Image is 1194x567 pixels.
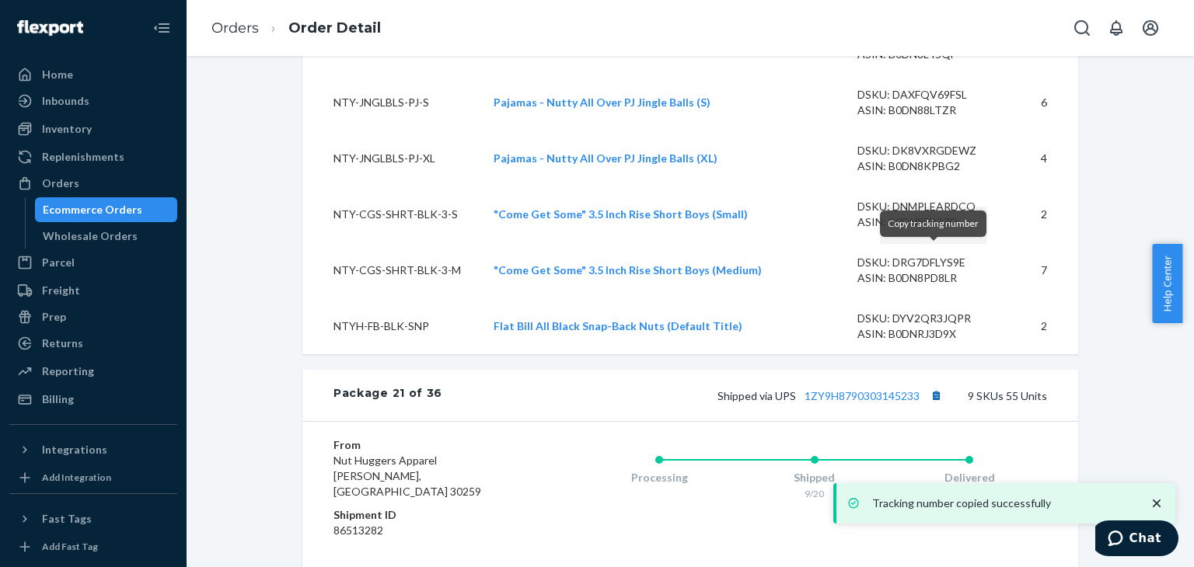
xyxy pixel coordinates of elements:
[42,93,89,109] div: Inbounds
[1016,130,1078,186] td: 4
[288,19,381,37] a: Order Detail
[42,149,124,165] div: Replenishments
[302,298,481,354] td: NTYH-FB-BLK-SNP
[333,454,481,498] span: Nut Huggers Apparel [PERSON_NAME], [GEOGRAPHIC_DATA] 30259
[892,470,1047,485] div: Delivered
[42,336,83,351] div: Returns
[302,242,481,298] td: NTY-CGS-SHRT-BLK-3-M
[805,389,920,402] a: 1ZY9H8790303145233
[857,199,1004,214] div: DSKU: DNMPLEARDCQ
[926,385,946,405] button: Copy tracking number
[9,62,177,87] a: Home
[333,385,442,405] div: Package 21 of 36
[333,507,519,523] dt: Shipment ID
[333,437,519,453] dt: From
[1152,244,1182,323] button: Help Center
[9,171,177,196] a: Orders
[442,385,1047,405] div: 9 SKUs 55 Units
[494,263,762,277] a: "Come Get Some" 3.5 Inch Rise Short Boys (Medium)
[42,471,111,484] div: Add Integration
[494,319,742,332] a: Flat Bill All Black Snap-Back Nuts (Default Title)
[211,19,259,37] a: Orders
[857,326,1004,342] div: ASIN: B0DNRJ3D9X
[1067,12,1098,43] button: Open Search Box
[333,523,519,538] dd: 86513282
[1016,75,1078,130] td: 6
[9,437,177,462] button: Integrations
[857,270,1004,286] div: ASIN: B0DN8PD8LR
[9,359,177,384] a: Reporting
[857,87,1004,103] div: DSKU: DAXFQV69FSL
[888,217,979,229] span: Copy tracking number
[17,20,83,36] img: Flexport logo
[9,144,177,169] a: Replenishments
[1016,242,1078,298] td: 7
[42,364,94,379] div: Reporting
[302,186,481,242] td: NTY-CGS-SHRT-BLK-3-S
[581,470,737,485] div: Processing
[857,255,1004,270] div: DSKU: DRG7DFLYS9E
[35,197,178,222] a: Ecommerce Orders
[302,75,481,130] td: NTY-JNGLBLS-PJ-S
[43,228,138,244] div: Wholesale Orders
[42,511,92,527] div: Fast Tags
[9,331,177,356] a: Returns
[1016,186,1078,242] td: 2
[42,67,73,82] div: Home
[737,487,892,500] div: 9/20
[1149,496,1164,511] svg: close toast
[42,283,80,298] div: Freight
[9,250,177,275] a: Parcel
[42,121,92,137] div: Inventory
[42,540,98,553] div: Add Fast Tag
[737,470,892,485] div: Shipped
[42,176,79,191] div: Orders
[9,304,177,329] a: Prep
[42,255,75,270] div: Parcel
[857,214,1004,230] div: ASIN: B0DN8FD3ZD
[9,278,177,303] a: Freight
[9,537,177,556] a: Add Fast Tag
[1135,12,1166,43] button: Open account menu
[1016,298,1078,354] td: 2
[42,309,66,325] div: Prep
[42,391,74,407] div: Billing
[494,207,748,221] a: "Come Get Some" 3.5 Inch Rise Short Boys (Small)
[43,202,142,217] div: Ecommerce Orders
[857,311,1004,326] div: DSKU: DYV2QR3JQPR
[9,89,177,113] a: Inbounds
[857,158,1004,174] div: ASIN: B0DN8KPBG2
[872,496,1133,511] p: Tracking number copied successfully
[199,5,393,51] ol: breadcrumbs
[494,151,717,165] a: Pajamas - Nutty All Over PJ Jingle Balls (XL)
[1101,12,1132,43] button: Open notifications
[1095,520,1178,559] iframe: Opens a widget where you can chat to one of our agents
[9,117,177,141] a: Inventory
[857,143,1004,158] div: DSKU: DK8VXRGDEWZ
[9,387,177,412] a: Billing
[494,96,710,109] a: Pajamas - Nutty All Over PJ Jingle Balls (S)
[9,468,177,487] a: Add Integration
[302,130,481,186] td: NTY-JNGLBLS-PJ-XL
[857,103,1004,118] div: ASIN: B0DN88LTZR
[35,224,178,249] a: Wholesale Orders
[9,506,177,531] button: Fast Tags
[146,12,177,43] button: Close Navigation
[717,389,946,402] span: Shipped via UPS
[42,442,107,457] div: Integrations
